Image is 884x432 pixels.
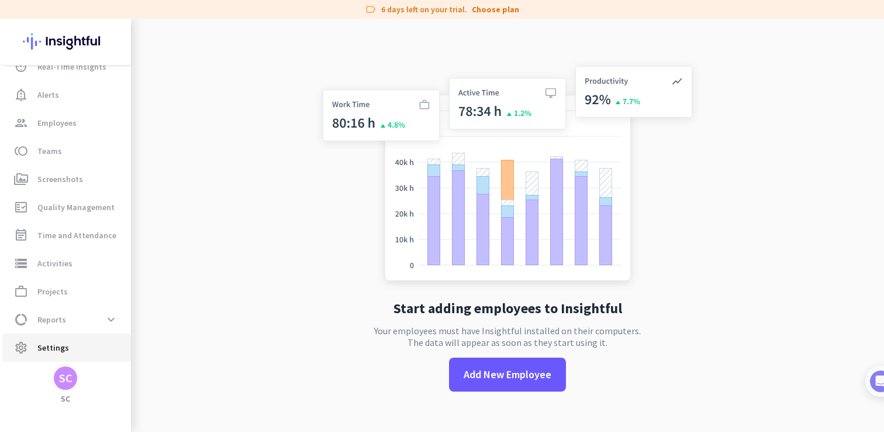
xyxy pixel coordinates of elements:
i: event_note [14,228,28,242]
p: Your employees must have Insightful installed on their computers. The data will appear as soon as... [374,325,641,348]
span: Time and Attendance [37,228,116,242]
i: perm_media [14,172,28,186]
span: Quality Management [37,200,115,214]
a: notification_importantAlerts [2,81,131,109]
a: settingsSettings [2,334,131,362]
span: Add New Employee [464,367,551,382]
span: Activities [37,256,72,270]
span: Screenshots [37,172,83,186]
i: fact_check [14,200,28,214]
h2: Start adding employees to Insightful [393,301,622,316]
a: tollTeams [2,137,131,165]
i: av_timer [14,60,28,74]
a: data_usageReportsexpand_more [2,306,131,334]
a: work_outlineProjects [2,277,131,306]
a: groupEmployees [2,109,131,137]
div: SC [59,372,72,384]
span: Alerts [37,88,59,102]
img: no-search-results [314,59,701,292]
i: settings [14,341,28,355]
span: Employees [37,116,77,130]
i: storage [14,256,28,270]
a: event_noteTime and Attendance [2,221,131,249]
span: Settings [37,341,69,355]
i: label [365,4,377,15]
i: work_outline [14,284,28,299]
button: Add New Employee [449,358,566,392]
a: storageActivities [2,249,131,277]
i: toll [14,144,28,158]
i: data_usage [14,313,28,327]
span: Projects [37,284,68,299]
img: Insightful logo [23,19,108,64]
a: Choose plan [472,4,519,15]
a: av_timerReal-Time Insights [2,53,131,81]
span: Real-Time Insights [37,60,106,74]
button: expand_more [101,309,122,330]
i: notification_important [14,88,28,102]
i: group [14,116,28,130]
span: Teams [37,144,62,158]
a: perm_mediaScreenshots [2,165,131,193]
a: fact_checkQuality Management [2,193,131,221]
span: Reports [37,313,66,327]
